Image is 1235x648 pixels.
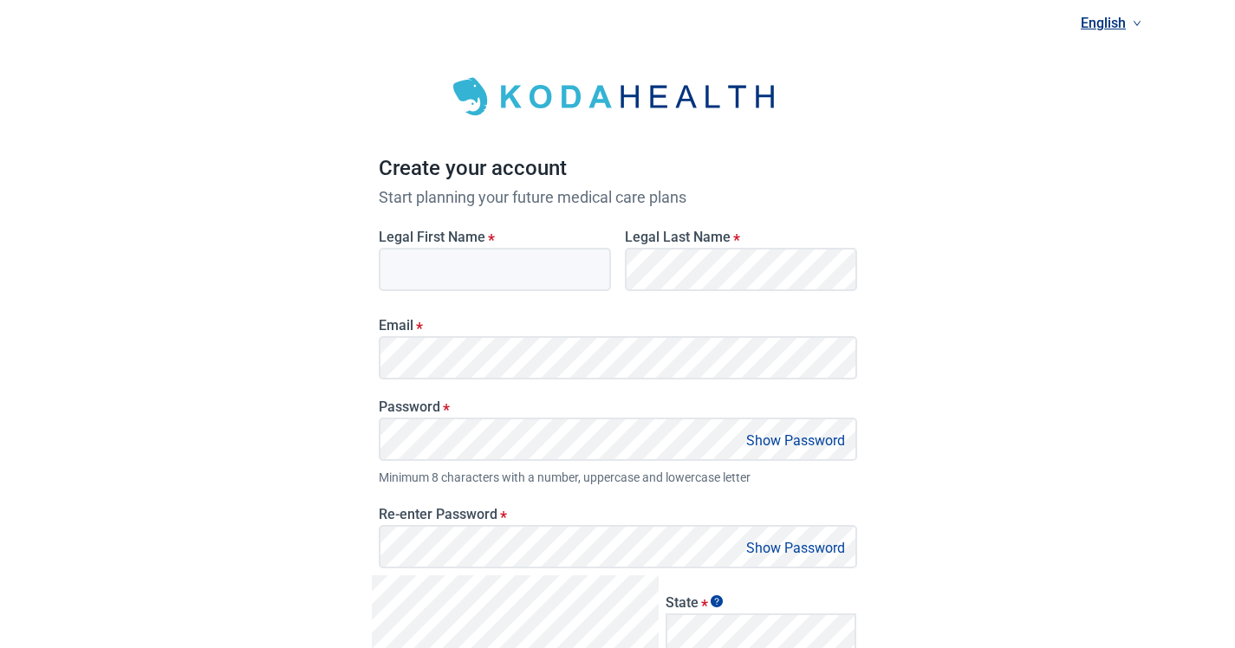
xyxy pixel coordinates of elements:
[741,536,850,560] button: Show Password
[379,152,857,185] h1: Create your account
[379,506,857,522] label: Re-enter Password
[379,317,857,334] label: Email
[379,229,611,245] label: Legal First Name
[666,594,857,611] label: State
[379,468,857,487] span: Minimum 8 characters with a number, uppercase and lowercase letter
[379,185,857,210] p: Start planning your future medical care plans
[379,399,857,415] label: Password
[1133,19,1141,28] span: down
[625,229,857,245] label: Legal Last Name
[741,429,850,452] button: Show Password
[711,595,723,607] span: Show tooltip
[1074,9,1148,37] a: Current language: English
